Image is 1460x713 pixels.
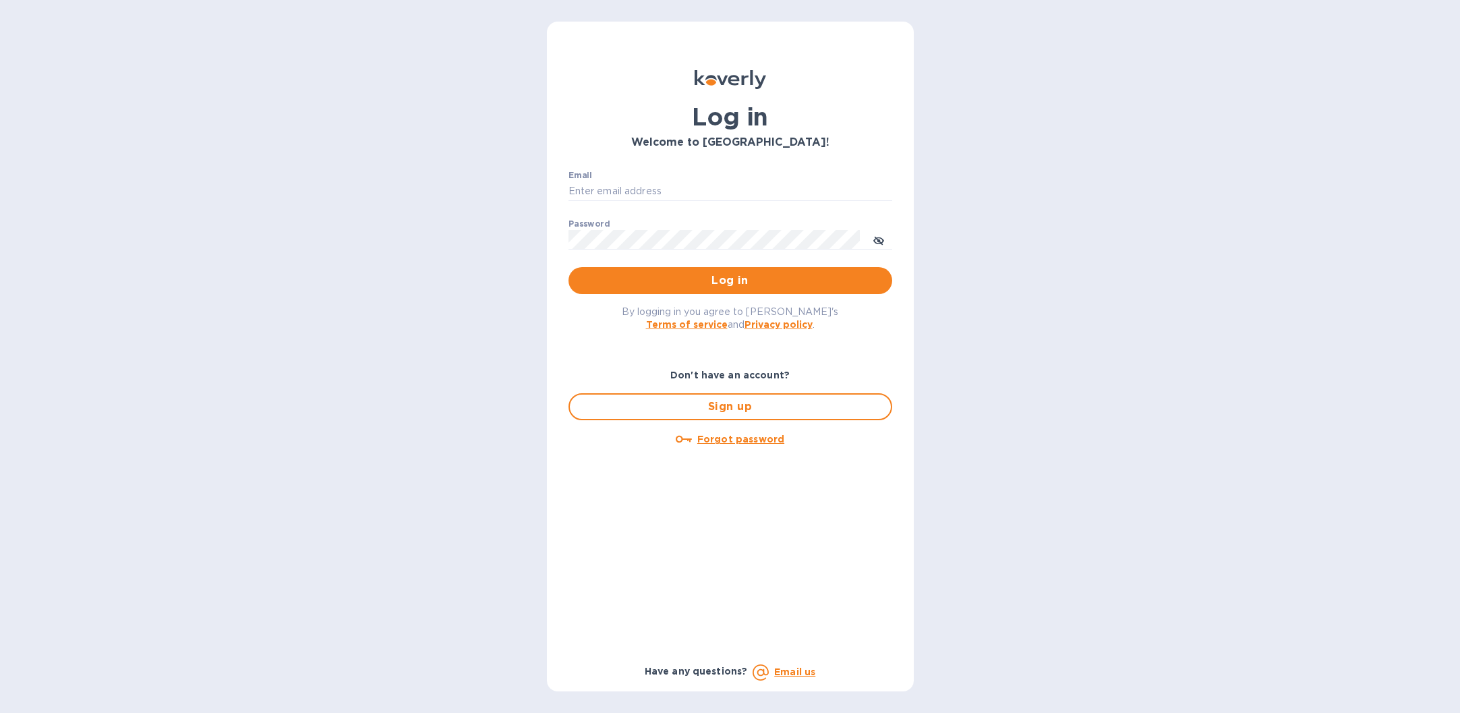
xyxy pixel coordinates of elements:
[568,393,892,420] button: Sign up
[568,136,892,149] h3: Welcome to [GEOGRAPHIC_DATA]!
[622,306,838,330] span: By logging in you agree to [PERSON_NAME]'s and .
[568,103,892,131] h1: Log in
[568,181,892,202] input: Enter email address
[646,319,728,330] a: Terms of service
[579,273,881,289] span: Log in
[568,220,610,228] label: Password
[645,666,748,677] b: Have any questions?
[774,666,815,677] a: Email us
[568,267,892,294] button: Log in
[744,319,813,330] a: Privacy policy
[695,70,766,89] img: Koverly
[697,434,784,445] u: Forgot password
[865,226,892,253] button: toggle password visibility
[670,370,790,380] b: Don't have an account?
[568,171,592,179] label: Email
[581,399,880,415] span: Sign up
